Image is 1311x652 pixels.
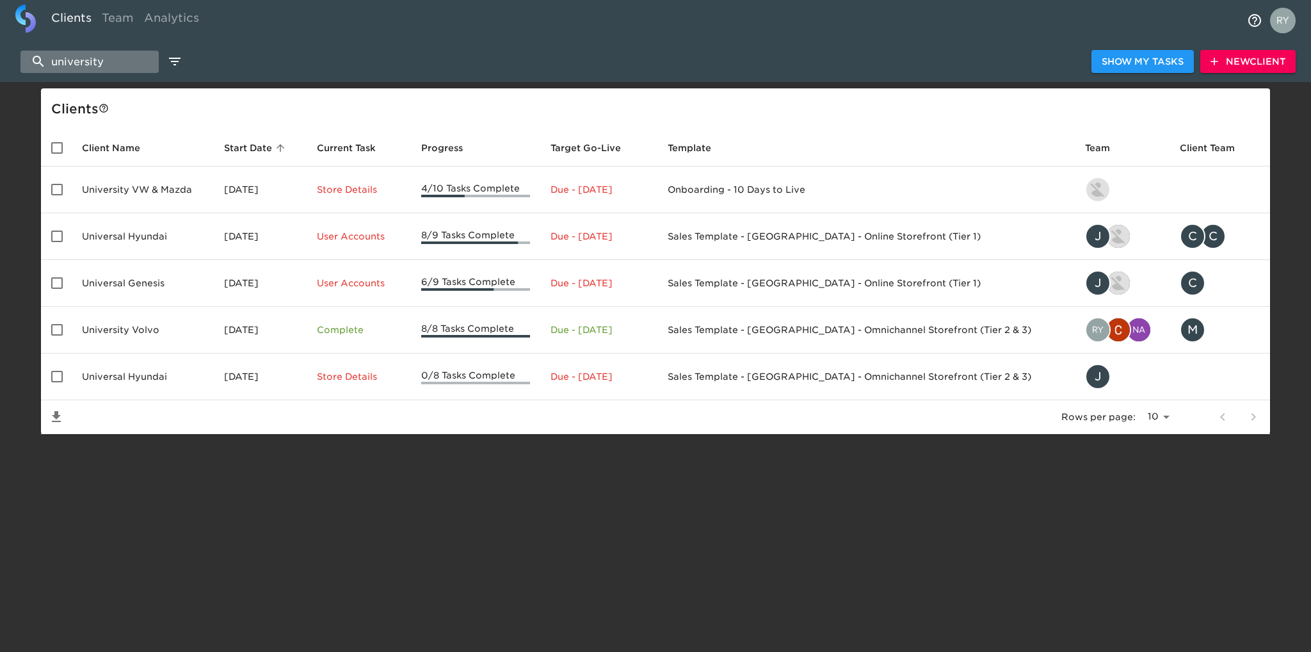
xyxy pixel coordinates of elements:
td: Sales Template - [GEOGRAPHIC_DATA] - Omnichannel Storefront (Tier 2 & 3) [657,307,1075,354]
button: Save List [41,402,72,432]
span: Client Name [82,140,157,156]
td: Universal Hyundai [72,213,214,260]
span: Client Team [1180,140,1251,156]
div: justin.gervais@roadster.com, ryan.lattimore@roadster.com [1085,270,1159,296]
span: Start Date [224,140,289,156]
td: University VW & Mazda [72,167,214,213]
span: Calculated based on the start date and the duration of all Tasks contained in this Hub. [551,140,621,156]
td: Universal Hyundai [72,354,214,400]
img: christopher.mccarthy@roadster.com [1107,318,1130,341]
span: Progress [421,140,479,156]
select: rows per page [1141,407,1174,427]
a: Clients [46,4,97,36]
p: Due - [DATE] [551,183,647,196]
img: logo [15,4,36,33]
span: Team [1085,140,1127,156]
span: Target Go-Live [551,140,638,156]
span: This is the next Task in this Hub that should be completed [317,140,376,156]
span: Current Task [317,140,392,156]
p: User Accounts [317,277,401,289]
td: 0/8 Tasks Complete [411,354,540,400]
button: NewClient [1200,50,1296,74]
div: J [1085,270,1111,296]
td: Sales Template - [GEOGRAPHIC_DATA] - Omnichannel Storefront (Tier 2 & 3) [657,354,1075,400]
img: ryan.lattimore@roadster.com [1107,225,1130,248]
td: [DATE] [214,213,307,260]
div: mspinksvolvo@msn.com [1180,317,1260,343]
td: [DATE] [214,354,307,400]
a: Team [97,4,139,36]
a: Analytics [139,4,204,36]
div: justin.gervais@roadster.com, ryan.lattimore@roadster.com [1085,224,1159,249]
p: Due - [DATE] [551,230,647,243]
table: enhanced table [41,129,1270,434]
td: Onboarding - 10 Days to Live [657,167,1075,213]
input: search [20,51,159,73]
div: cforte@universalnissan.com [1180,270,1260,296]
td: Universal Genesis [72,260,214,307]
span: Template [668,140,728,156]
svg: This is a list of all of your clients and clients shared with you [99,103,109,113]
td: [DATE] [214,167,307,213]
img: Profile [1270,8,1296,33]
div: M [1180,317,1205,343]
div: C [1180,270,1205,296]
img: nikko.foster@roadster.com [1086,178,1109,201]
p: Complete [317,323,401,336]
td: 6/9 Tasks Complete [411,260,540,307]
img: ryan.lattimore@roadster.com [1107,272,1130,295]
td: University Volvo [72,307,214,354]
button: Show My Tasks [1091,50,1194,74]
span: New Client [1210,54,1285,70]
div: C [1180,224,1205,249]
td: 8/9 Tasks Complete [411,213,540,260]
p: User Accounts [317,230,401,243]
p: Due - [DATE] [551,277,647,289]
td: Sales Template - [GEOGRAPHIC_DATA] - Online Storefront (Tier 1) [657,213,1075,260]
span: Show My Tasks [1102,54,1184,70]
img: ryan.dale@roadster.com [1086,318,1109,341]
div: ryan.dale@roadster.com, christopher.mccarthy@roadster.com, naresh.bodla@cdk.com [1085,317,1159,343]
div: Client s [51,99,1265,119]
div: justin.gervais@roadster.com [1085,364,1159,389]
td: Sales Template - [GEOGRAPHIC_DATA] - Online Storefront (Tier 1) [657,260,1075,307]
p: Store Details [317,370,401,383]
div: nikko.foster@roadster.com [1085,177,1159,202]
img: naresh.bodla@cdk.com [1127,318,1150,341]
td: [DATE] [214,307,307,354]
td: [DATE] [214,260,307,307]
div: C [1200,224,1226,249]
td: 4/10 Tasks Complete [411,167,540,213]
p: Due - [DATE] [551,370,647,383]
p: Rows per page: [1061,411,1136,423]
button: notifications [1239,5,1270,36]
td: 8/8 Tasks Complete [411,307,540,354]
div: J [1085,364,1111,389]
button: edit [164,51,186,72]
p: Store Details [317,183,401,196]
div: cforte@universalnissan.com, cforte@universalhyundai.com [1180,224,1260,249]
p: Due - [DATE] [551,323,647,336]
div: J [1085,224,1111,249]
